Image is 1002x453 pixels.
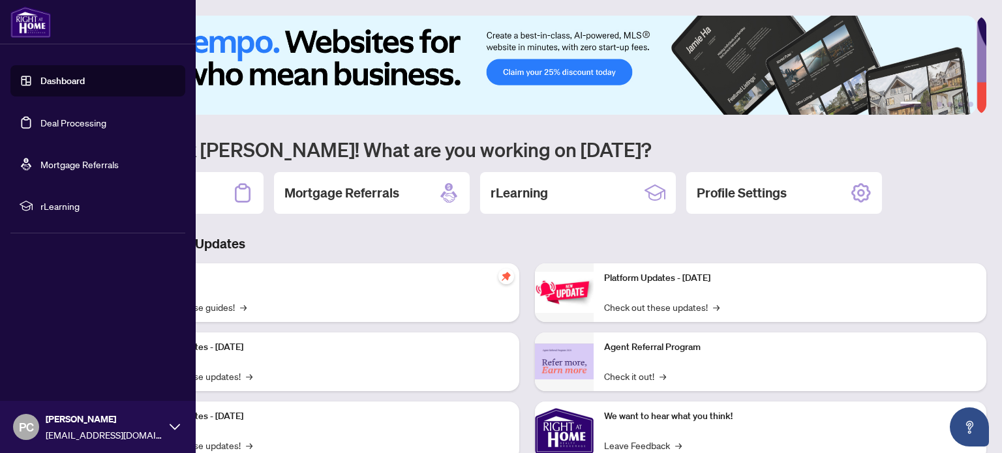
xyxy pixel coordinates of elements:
[604,438,682,452] a: Leave Feedback→
[697,184,787,202] h2: Profile Settings
[604,409,976,424] p: We want to hear what you think!
[68,16,977,115] img: Slide 0
[137,340,509,355] p: Platform Updates - [DATE]
[137,271,509,285] p: Self-Help
[535,272,594,313] img: Platform Updates - June 23, 2025
[604,369,666,383] a: Check it out!→
[40,158,119,170] a: Mortgage Referrals
[675,438,682,452] span: →
[137,409,509,424] p: Platform Updates - [DATE]
[968,102,973,107] button: 6
[246,369,252,383] span: →
[19,418,34,436] span: PC
[68,235,986,253] h3: Brokerage & Industry Updates
[40,117,106,128] a: Deal Processing
[284,184,399,202] h2: Mortgage Referrals
[246,438,252,452] span: →
[40,199,176,213] span: rLearning
[900,102,921,107] button: 1
[68,137,986,162] h1: Welcome back [PERSON_NAME]! What are you working on [DATE]?
[46,412,163,426] span: [PERSON_NAME]
[604,340,976,355] p: Agent Referral Program
[947,102,952,107] button: 4
[46,428,163,442] span: [EMAIL_ADDRESS][DOMAIN_NAME]
[491,184,548,202] h2: rLearning
[958,102,963,107] button: 5
[926,102,932,107] button: 2
[40,75,85,87] a: Dashboard
[10,7,51,38] img: logo
[713,300,720,314] span: →
[604,271,976,285] p: Platform Updates - [DATE]
[498,269,514,284] span: pushpin
[937,102,942,107] button: 3
[535,343,594,379] img: Agent Referral Program
[240,300,247,314] span: →
[660,369,666,383] span: →
[604,300,720,314] a: Check out these updates!→
[950,407,989,446] button: Open asap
